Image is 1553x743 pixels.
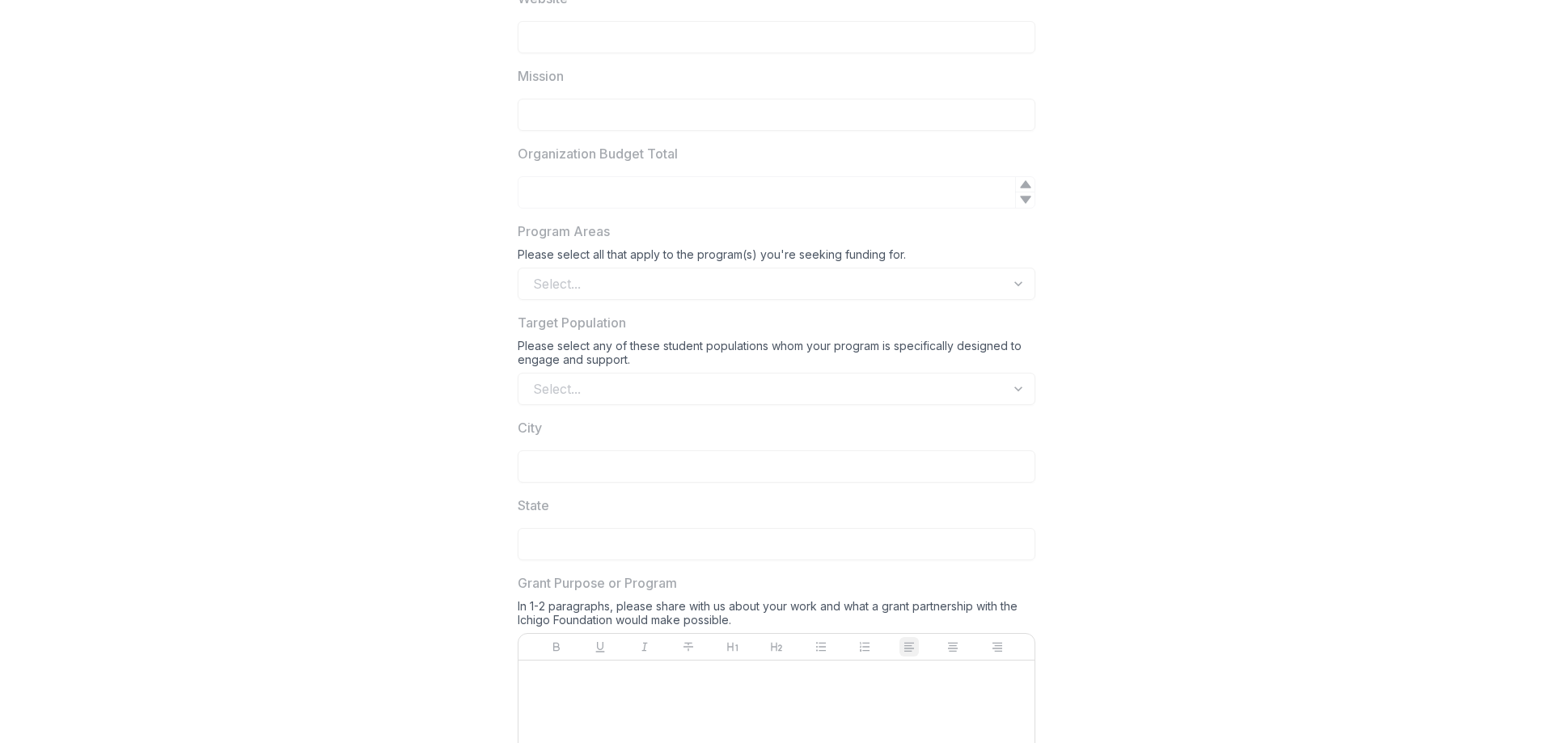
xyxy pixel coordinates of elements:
button: Strike [679,637,698,656]
button: Align Left [899,637,919,656]
div: Please select all that apply to the program(s) you're seeking funding for. [518,247,1035,268]
button: Bullet List [811,637,831,656]
button: Align Center [943,637,963,656]
button: Underline [590,637,610,656]
p: City [518,418,542,437]
button: Heading 1 [723,637,743,656]
button: Ordered List [855,637,874,656]
p: Program Areas [518,222,610,241]
p: Mission [518,66,564,86]
p: State [518,496,549,515]
button: Bold [547,637,566,656]
p: Target Population [518,313,626,332]
button: Heading 2 [767,637,786,656]
p: Organization Budget Total [518,144,678,163]
p: Grant Purpose or Program [518,573,677,593]
div: In 1-2 paragraphs, please share with us about your work and what a grant partnership with the Ich... [518,599,1035,633]
button: Align Right [988,637,1007,656]
button: Italicize [635,637,654,656]
div: Please select any of these student populations whom your program is specifically designed to enga... [518,339,1035,373]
